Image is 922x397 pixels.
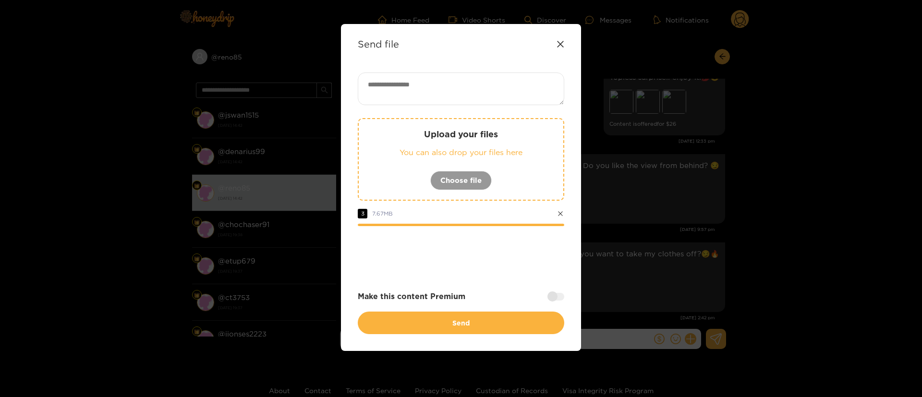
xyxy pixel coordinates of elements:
[358,209,367,218] span: 3
[358,38,399,49] strong: Send file
[372,210,393,217] span: 7.67 MB
[378,147,544,158] p: You can also drop your files here
[378,129,544,140] p: Upload your files
[358,291,465,302] strong: Make this content Premium
[430,171,492,190] button: Choose file
[358,312,564,334] button: Send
